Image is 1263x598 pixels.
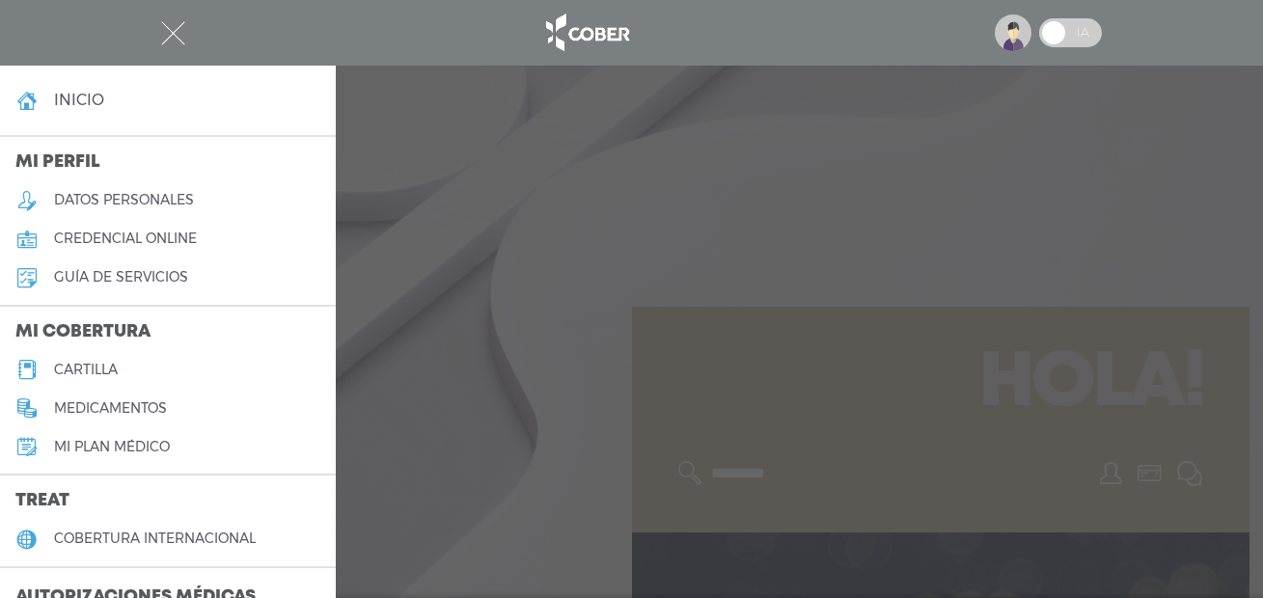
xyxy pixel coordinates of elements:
h5: cobertura internacional [54,530,256,547]
h4: inicio [54,91,104,109]
img: Cober_menu-close-white.svg [161,21,185,45]
h5: medicamentos [54,400,167,417]
img: logo_cober_home-white.png [535,10,637,56]
h5: Mi plan médico [54,439,170,455]
h5: datos personales [54,192,194,208]
h5: guía de servicios [54,269,188,285]
img: profile-placeholder.svg [995,14,1031,51]
h5: credencial online [54,231,197,247]
h5: cartilla [54,362,118,378]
